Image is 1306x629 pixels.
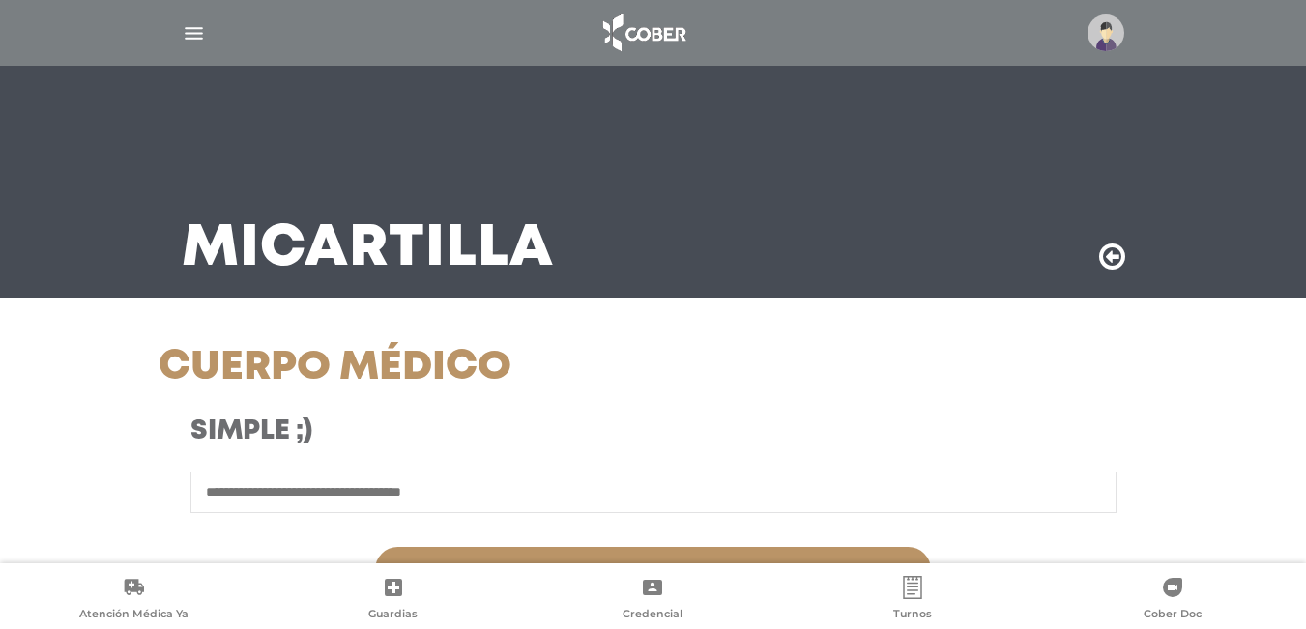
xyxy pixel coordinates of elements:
[783,576,1043,625] a: Turnos
[264,576,524,625] a: Guardias
[1144,607,1202,624] span: Cober Doc
[1042,576,1302,625] a: Cober Doc
[79,607,189,624] span: Atención Médica Ya
[523,576,783,625] a: Credencial
[182,21,206,45] img: Cober_menu-lines-white.svg
[190,415,777,448] h3: Simple ;)
[182,224,554,274] h3: Mi Cartilla
[593,10,694,56] img: logo_cober_home-white.png
[1088,14,1124,51] img: profile-placeholder.svg
[893,607,932,624] span: Turnos
[623,607,682,624] span: Credencial
[4,576,264,625] a: Atención Médica Ya
[368,607,418,624] span: Guardias
[159,344,809,392] h1: Cuerpo Médico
